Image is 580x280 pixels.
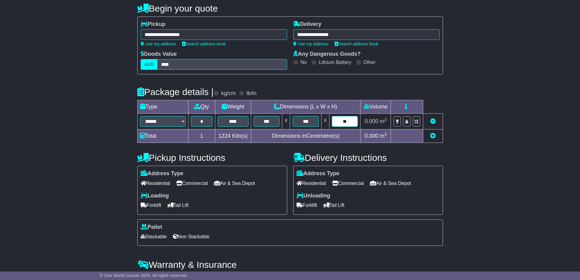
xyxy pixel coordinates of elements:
[319,59,351,65] label: Lithium Battery
[251,100,360,114] td: Dimensions (L x W x H)
[215,129,251,143] td: Kilo(s)
[293,153,443,163] h4: Delivery Instructions
[215,100,251,114] td: Weight
[360,100,391,114] td: Volume
[221,90,236,97] label: kg/cm
[141,200,161,210] span: Forklift
[323,200,345,210] span: Tail Lift
[297,193,330,199] label: Unloading
[297,179,326,188] span: Residential
[293,51,361,58] label: Any Dangerous Goods?
[141,59,158,70] label: AUD
[141,179,170,188] span: Residential
[332,179,364,188] span: Commercial
[246,90,256,97] label: lb/in
[137,87,214,97] h4: Package details |
[380,133,387,139] span: m
[370,179,411,188] span: Air & Sea Depot
[365,118,378,124] span: 0.000
[141,51,177,58] label: Goods Value
[141,232,167,241] span: Stackable
[173,232,209,241] span: Non Stackable
[137,260,443,270] h4: Warranty & Insurance
[251,129,360,143] td: Dimensions in Centimetre(s)
[430,133,436,139] a: Add new item
[176,179,208,188] span: Commercial
[141,41,176,46] a: Use my address
[364,59,376,65] label: Other
[430,118,436,124] a: Remove this item
[380,118,387,124] span: m
[137,3,443,13] h4: Begin your quote
[137,153,287,163] h4: Pickup Instructions
[321,114,329,129] td: x
[141,21,166,28] label: Pickup
[293,41,329,46] a: Use my address
[297,200,317,210] span: Forklift
[301,59,307,65] label: No
[141,170,184,177] label: Address Type
[214,179,255,188] span: Air & Sea Depot
[167,200,189,210] span: Tail Lift
[293,21,322,28] label: Delivery
[137,129,188,143] td: Total
[137,100,188,114] td: Type
[100,273,188,278] span: © One World Courier 2025. All rights reserved.
[385,132,387,136] sup: 3
[218,133,230,139] span: 1224
[282,114,290,129] td: x
[188,100,215,114] td: Qty
[297,170,339,177] label: Address Type
[365,133,378,139] span: 0.000
[141,193,169,199] label: Loading
[385,117,387,122] sup: 3
[141,224,162,231] label: Pallet
[335,41,378,46] a: Search address book
[182,41,226,46] a: Search address book
[188,129,215,143] td: 1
